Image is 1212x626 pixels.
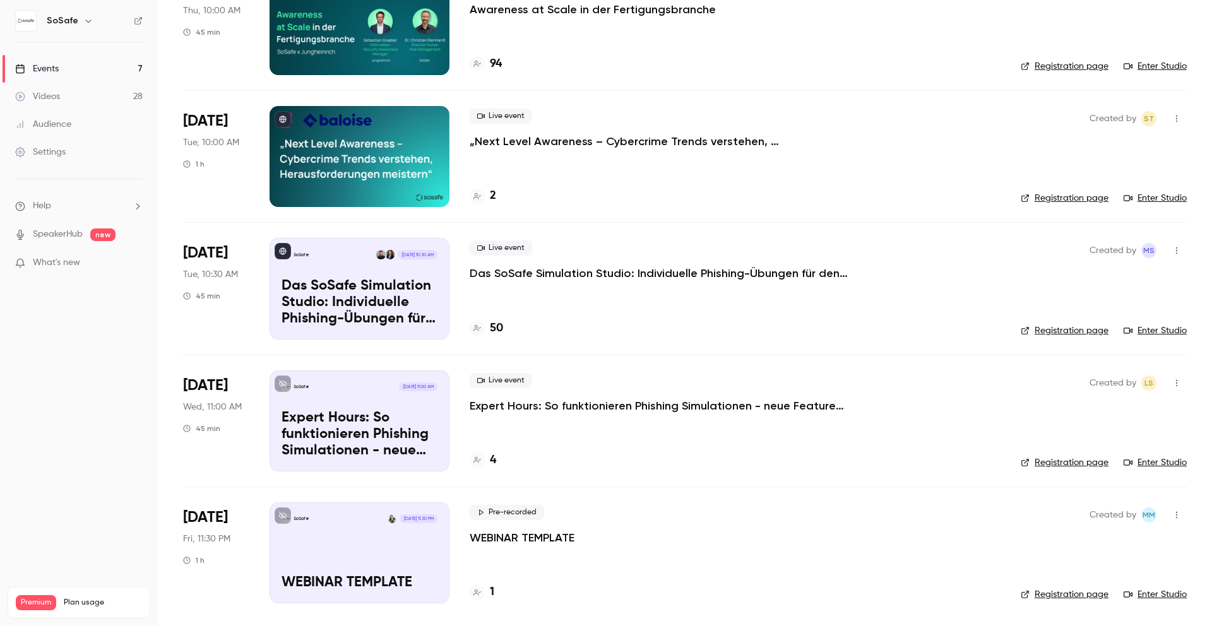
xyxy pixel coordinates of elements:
[490,452,496,469] h4: 4
[1141,243,1156,258] span: Markus Stalf
[470,398,848,413] a: Expert Hours: So funktionieren Phishing Simulationen - neue Features, Tipps & Tricks
[470,373,532,388] span: Live event
[1143,507,1155,523] span: MM
[470,530,574,545] a: WEBINAR TEMPLATE
[376,250,385,259] img: Gabriel Simkin
[1090,111,1136,126] span: Created by
[183,268,238,281] span: Tue, 10:30 AM
[470,134,848,149] a: „Next Level Awareness – Cybercrime Trends verstehen, Herausforderungen meistern“ Telekom Schweiz ...
[183,159,205,169] div: 1 h
[1144,111,1154,126] span: ST
[15,62,59,75] div: Events
[64,598,142,608] span: Plan usage
[33,228,83,241] a: SpeakerHub
[183,423,220,434] div: 45 min
[470,320,503,337] a: 50
[16,595,56,610] span: Premium
[15,199,143,213] li: help-dropdown-opener
[1124,324,1187,337] a: Enter Studio
[1124,192,1187,204] a: Enter Studio
[183,4,241,17] span: Thu, 10:00 AM
[470,109,532,124] span: Live event
[183,238,249,339] div: Sep 9 Tue, 10:30 AM (Europe/Berlin)
[1141,111,1156,126] span: Stefanie Theil
[1021,192,1108,204] a: Registration page
[1090,375,1136,391] span: Created by
[183,136,239,149] span: Tue, 10:00 AM
[398,250,437,259] span: [DATE] 10:30 AM
[470,56,502,73] a: 94
[470,187,496,204] a: 2
[270,370,449,471] a: Expert Hours: So funktionieren Phishing Simulationen - neue Features, Tipps & TricksSoSafe[DATE] ...
[388,514,396,523] img: Jacqueline Jayne
[1090,507,1136,523] span: Created by
[183,243,228,263] span: [DATE]
[1141,507,1156,523] span: Max Mertznich
[1021,456,1108,469] a: Registration page
[470,240,532,256] span: Live event
[1021,588,1108,601] a: Registration page
[33,256,80,269] span: What's new
[282,278,437,327] p: Das SoSafe Simulation Studio: Individuelle Phishing-Übungen für den öffentlichen Sektor
[15,146,66,158] div: Settings
[490,187,496,204] h4: 2
[470,2,716,17] a: Awareness at Scale in der Fertigungsbranche
[183,375,228,396] span: [DATE]
[1021,60,1108,73] a: Registration page
[1124,60,1187,73] a: Enter Studio
[470,266,848,281] a: Das SoSafe Simulation Studio: Individuelle Phishing-Übungen für den öffentlichen Sektor
[1143,243,1155,258] span: MS
[90,228,116,241] span: new
[183,555,205,565] div: 1 h
[15,90,60,103] div: Videos
[183,507,228,528] span: [DATE]
[1144,375,1153,391] span: LS
[470,505,544,520] span: Pre-recorded
[183,111,228,131] span: [DATE]
[1021,324,1108,337] a: Registration page
[1124,456,1187,469] a: Enter Studio
[183,291,220,301] div: 45 min
[183,502,249,603] div: Dec 31 Fri, 11:30 PM (Europe/Vienna)
[294,384,309,390] p: SoSafe
[16,11,36,31] img: SoSafe
[183,27,220,37] div: 45 min
[15,118,71,131] div: Audience
[399,382,437,391] span: [DATE] 11:00 AM
[470,584,494,601] a: 1
[183,370,249,471] div: Sep 10 Wed, 11:00 AM (Europe/Berlin)
[400,514,437,523] span: [DATE] 11:30 PM
[47,15,78,27] h6: SoSafe
[270,238,449,339] a: Das SoSafe Simulation Studio: Individuelle Phishing-Übungen für den öffentlichen SektorSoSafeArzu...
[386,250,395,259] img: Arzu Döver
[1141,375,1156,391] span: Luise Schulz
[282,410,437,459] p: Expert Hours: So funktionieren Phishing Simulationen - neue Features, Tipps & Tricks
[490,584,494,601] h4: 1
[490,56,502,73] h4: 94
[1124,588,1187,601] a: Enter Studio
[183,106,249,207] div: Sep 9 Tue, 10:00 AM (Europe/Berlin)
[470,452,496,469] a: 4
[294,252,309,258] p: SoSafe
[294,516,309,522] p: SoSafe
[490,320,503,337] h4: 50
[1090,243,1136,258] span: Created by
[270,502,449,603] a: WEBINAR TEMPLATESoSafeJacqueline Jayne[DATE] 11:30 PMWEBINAR TEMPLATE
[183,401,242,413] span: Wed, 11:00 AM
[282,575,437,591] p: WEBINAR TEMPLATE
[33,199,51,213] span: Help
[128,257,143,269] iframe: Noticeable Trigger
[183,533,230,545] span: Fri, 11:30 PM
